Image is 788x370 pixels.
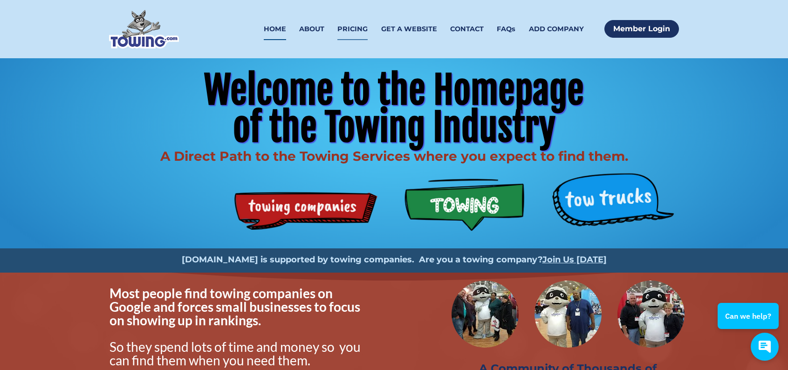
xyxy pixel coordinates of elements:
[337,18,368,40] a: PRICING
[109,10,179,48] img: Towing.com Logo
[497,18,515,40] a: FAQs
[712,277,788,370] iframe: Conversations
[529,18,584,40] a: ADD COMPANY
[604,20,679,38] a: Member Login
[233,104,555,151] span: of the Towing Industry
[264,18,286,40] a: HOME
[160,148,628,164] span: A Direct Path to the Towing Services where you expect to find them.
[182,254,542,265] strong: [DOMAIN_NAME] is supported by towing companies. Are you a towing company?
[542,254,607,265] a: Join Us [DATE]
[110,285,363,328] span: Most people find towing companies on Google and forces small businesses to focus on showing up in...
[204,67,584,114] span: Welcome to the Homepage
[299,18,324,40] a: ABOUT
[381,18,437,40] a: GET A WEBSITE
[450,18,484,40] a: CONTACT
[110,339,363,368] span: So they spend lots of time and money so you can find them when you need them.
